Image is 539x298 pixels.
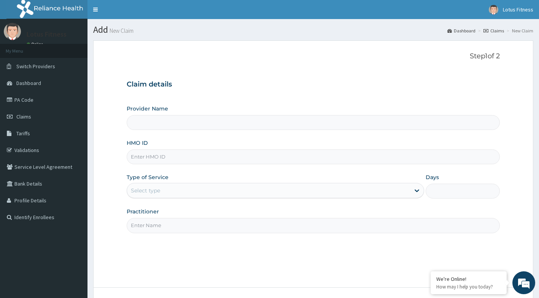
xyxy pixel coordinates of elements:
[483,27,504,34] a: Claims
[447,27,475,34] a: Dashboard
[489,5,498,14] img: User Image
[127,139,148,147] label: HMO ID
[426,173,439,181] label: Days
[127,149,500,164] input: Enter HMO ID
[4,23,21,40] img: User Image
[127,173,169,181] label: Type of Service
[127,80,500,89] h3: Claim details
[436,284,501,290] p: How may I help you today?
[505,27,533,34] li: New Claim
[16,80,41,87] span: Dashboard
[503,6,533,13] span: Lotus Fitness
[16,113,31,120] span: Claims
[108,28,134,34] small: New Claim
[127,218,500,233] input: Enter Name
[127,208,159,215] label: Practitioner
[93,25,533,35] h1: Add
[127,52,500,61] p: Step 1 of 2
[27,31,67,38] p: Lotus Fitness
[436,276,501,282] div: We're Online!
[127,105,168,112] label: Provider Name
[16,63,55,70] span: Switch Providers
[27,42,45,47] a: Online
[16,130,30,137] span: Tariffs
[131,187,160,194] div: Select type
